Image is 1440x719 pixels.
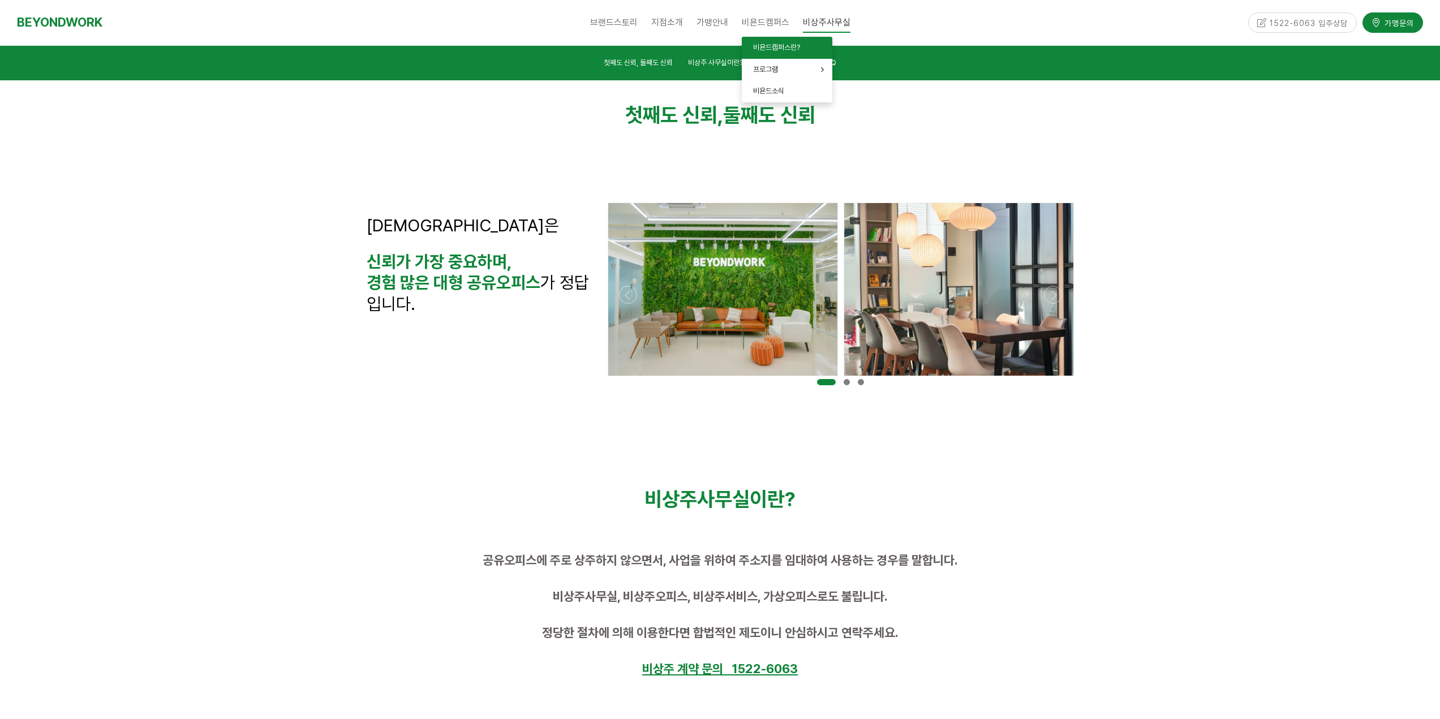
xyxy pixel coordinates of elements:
span: 비상주사무실이란? [644,487,796,511]
span: 비욘드캠퍼스란? [753,43,800,51]
span: 비상주사무실 [803,13,850,33]
span: 브랜드스토리 [590,17,638,28]
span: 가맹안내 [697,17,728,28]
span: 가 정답입니다. [367,272,589,313]
u: 비상주 계약 문의 1522-6063 [642,661,798,676]
a: 브랜드스토리 [583,8,644,37]
span: 가맹문의 [1381,15,1414,26]
span: 비상주 사무실이란? [688,58,743,67]
span: 비욘드캠퍼스 [742,17,789,28]
a: 가맹안내 [690,8,735,37]
a: 비욘드캠퍼스 [735,8,796,37]
a: 비상주 사무실이란? [688,57,743,72]
strong: 경험 많은 대형 공유오피스 [367,272,540,292]
span: 정당한 절차에 의해 이용한다면 합법적인 제도이니 안심하시고 연락주세요. [542,625,899,640]
strong: 첫째도 신뢰, [625,103,723,127]
span: 비욘드소식 [753,87,784,95]
span: 비상주사무실, 비상주오피스, 비상주서비스, 가상오피스로도 불립니다. [553,589,888,604]
a: BEYONDWORK [17,12,102,33]
a: 비욘드캠퍼스란? [742,37,832,59]
a: 첫째도 신뢰, 둘째도 신뢰 [604,57,673,72]
a: 비욘드소식 [742,80,832,102]
a: 프로그램 [742,59,832,81]
a: 가맹문의 [1362,10,1423,30]
strong: 둘째도 신뢰 [723,103,815,127]
a: 지점소개 [644,8,690,37]
span: 지점소개 [651,17,683,28]
strong: 신뢰가 가장 중요하며, [367,251,512,272]
span: [DEMOGRAPHIC_DATA]은 [367,215,559,235]
span: 첫째도 신뢰, 둘째도 신뢰 [604,58,673,67]
a: 비상주사무실 [796,8,857,37]
span: 프로그램 [753,65,778,74]
span: 공유오피스에 주로 상주하지 않으면서, 사업을 위하여 주소지를 임대하여 사용하는 경우를 말합니다. [483,553,958,567]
